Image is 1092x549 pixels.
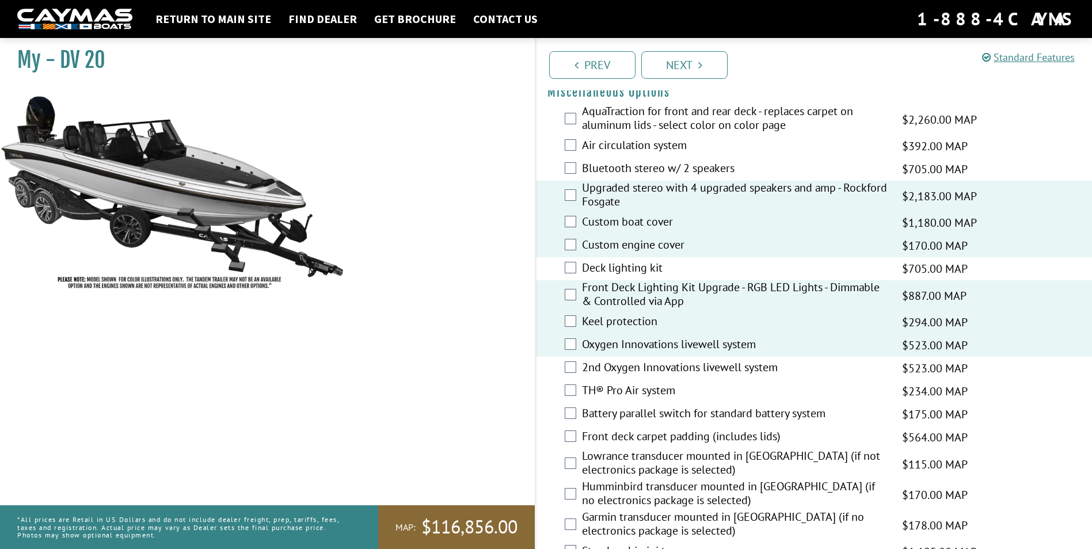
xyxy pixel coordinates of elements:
span: $116,856.00 [421,515,518,539]
span: $2,260.00 MAP [902,111,977,128]
label: Upgraded stereo with 4 upgraded speakers and amp - Rockford Fosgate [582,181,888,211]
a: Get Brochure [368,12,462,26]
label: Oxygen Innovations livewell system [582,337,888,354]
span: MAP: [395,521,416,533]
label: Battery parallel switch for standard battery system [582,406,888,423]
a: Find Dealer [283,12,363,26]
label: Keel protection [582,314,888,331]
span: $170.00 MAP [902,237,968,254]
a: Standard Features [982,51,1075,64]
span: $1,180.00 MAP [902,214,977,231]
a: Prev [549,51,636,79]
label: Lowrance transducer mounted in [GEOGRAPHIC_DATA] (if not electronics package is selected) [582,449,888,479]
label: AquaTraction for front and rear deck - replaces carpet on aluminum lids - select color on color page [582,104,888,135]
span: $392.00 MAP [902,138,968,155]
a: Return to main site [150,12,277,26]
label: Deck lighting kit [582,261,888,277]
label: Bluetooth stereo w/ 2 speakers [582,161,888,178]
h4: Miscellaneous Options [547,85,1081,100]
span: $178.00 MAP [902,517,968,534]
span: $523.00 MAP [902,337,968,354]
span: $294.00 MAP [902,314,968,331]
div: 1-888-4CAYMAS [917,6,1075,32]
a: Next [641,51,728,79]
label: Garmin transducer mounted in [GEOGRAPHIC_DATA] (if no electronics package is selected) [582,510,888,540]
span: $523.00 MAP [902,360,968,377]
span: $2,183.00 MAP [902,188,977,205]
label: Air circulation system [582,138,888,155]
label: TH® Pro Air system [582,383,888,400]
a: MAP:$116,856.00 [378,505,535,549]
p: *All prices are Retail in US Dollars and do not include dealer freight, prep, tariffs, fees, taxe... [17,510,352,544]
span: $564.00 MAP [902,429,968,446]
img: white-logo-c9c8dbefe5ff5ceceb0f0178aa75bf4bb51f6bca0971e226c86eb53dfe498488.png [17,9,132,30]
label: Front Deck Lighting Kit Upgrade - RGB LED Lights - Dimmable & Controlled via App [582,280,888,311]
a: Contact Us [467,12,543,26]
label: Custom engine cover [582,238,888,254]
span: $705.00 MAP [902,260,968,277]
label: Humminbird transducer mounted in [GEOGRAPHIC_DATA] (if no electronics package is selected) [582,479,888,510]
span: $705.00 MAP [902,161,968,178]
label: Front deck carpet padding (includes lids) [582,429,888,446]
label: Custom boat cover [582,215,888,231]
span: $115.00 MAP [902,456,968,473]
label: 2nd Oxygen Innovations livewell system [582,360,888,377]
h1: My - DV 20 [17,47,506,73]
span: $234.00 MAP [902,383,968,400]
span: $170.00 MAP [902,486,968,504]
span: $887.00 MAP [902,287,967,304]
span: $175.00 MAP [902,406,968,423]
